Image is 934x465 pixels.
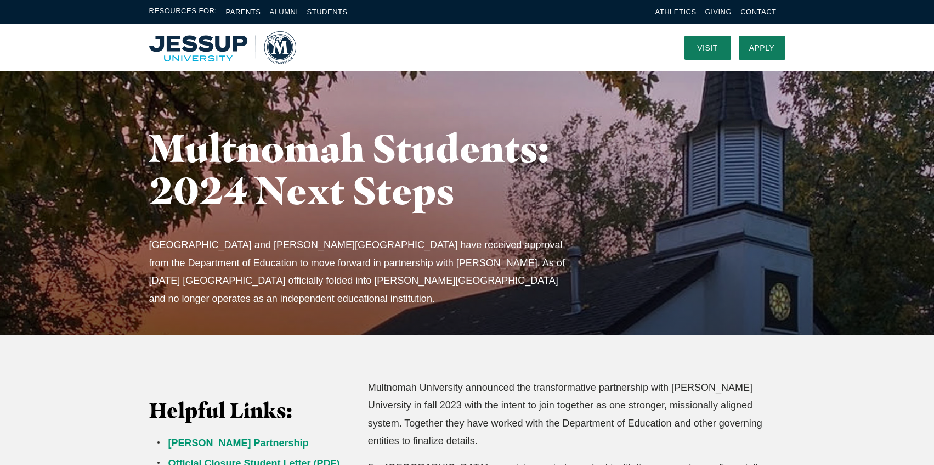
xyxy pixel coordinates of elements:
[655,8,697,16] a: Athletics
[705,8,732,16] a: Giving
[684,36,731,60] a: Visit
[149,398,348,423] h3: Helpful Links:
[168,438,309,449] a: [PERSON_NAME] Partnership
[149,31,296,64] img: Multnomah University Logo
[149,31,296,64] a: Home
[149,236,573,307] p: [GEOGRAPHIC_DATA] and [PERSON_NAME][GEOGRAPHIC_DATA] have received approval from the Department o...
[149,5,217,18] span: Resources For:
[368,379,785,450] p: Multnomah University announced the transformative partnership with [PERSON_NAME] University in fa...
[226,8,261,16] a: Parents
[740,8,776,16] a: Contact
[307,8,348,16] a: Students
[269,8,298,16] a: Alumni
[739,36,785,60] a: Apply
[149,127,593,211] h1: Multnomah Students: 2024 Next Steps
